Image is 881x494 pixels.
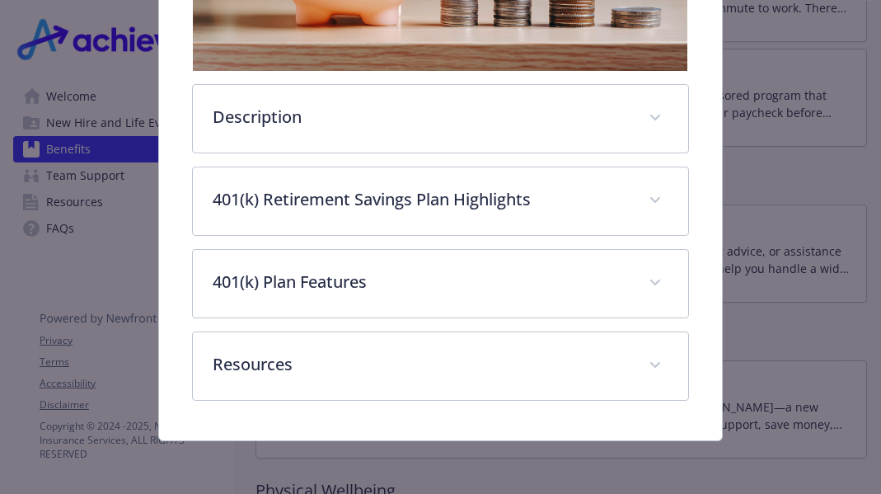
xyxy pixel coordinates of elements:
div: Description [193,85,687,153]
p: 401(k) Retirement Savings Plan Highlights [213,187,628,212]
p: 401(k) Plan Features [213,270,628,294]
p: Resources [213,352,628,377]
div: Resources [193,332,687,400]
div: 401(k) Plan Features [193,250,687,318]
p: Description [213,105,628,129]
div: 401(k) Retirement Savings Plan Highlights [193,167,687,235]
